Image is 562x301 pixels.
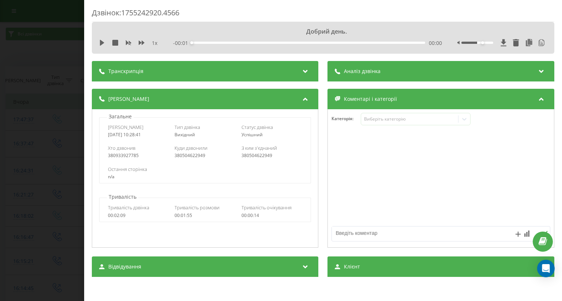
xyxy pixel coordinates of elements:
[429,39,442,47] span: 00:00
[173,39,192,47] span: - 00:01
[143,27,504,35] div: Добрий день.
[108,166,147,172] span: Остання сторінка
[107,193,138,201] p: Тривалість
[175,145,208,151] span: Куди дзвонили
[191,41,194,44] div: Accessibility label
[108,132,169,137] div: [DATE] 10:28:41
[108,153,169,158] div: 380933927785
[175,204,220,211] span: Тривалість розмови
[241,204,292,211] span: Тривалість очікування
[108,263,141,270] span: Відвідування
[241,132,263,138] span: Успішний
[344,95,397,103] span: Коментарі і категорії
[152,39,157,47] span: 1 x
[364,116,456,122] div: Виберіть категорію
[175,153,236,158] div: 380504622949
[241,213,303,218] div: 00:00:14
[344,263,360,270] span: Клієнт
[107,113,134,120] p: Загальне
[344,68,381,75] span: Аналіз дзвінка
[108,145,135,151] span: Хто дзвонив
[92,8,554,22] div: Дзвінок : 1755242920.4566
[537,260,555,277] div: Open Intercom Messenger
[108,213,169,218] div: 00:02:09
[108,95,149,103] span: [PERSON_NAME]
[175,124,201,130] span: Тип дзвінка
[108,68,143,75] span: Транскрипція
[482,41,484,44] div: Accessibility label
[241,145,277,151] span: З ким з'єднаний
[175,132,195,138] span: Вихідний
[332,116,361,121] h4: Категорія :
[108,174,302,179] div: n/a
[108,204,149,211] span: Тривалість дзвінка
[108,124,143,130] span: [PERSON_NAME]
[241,153,303,158] div: 380504622949
[241,124,273,130] span: Статус дзвінка
[175,213,236,218] div: 00:01:55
